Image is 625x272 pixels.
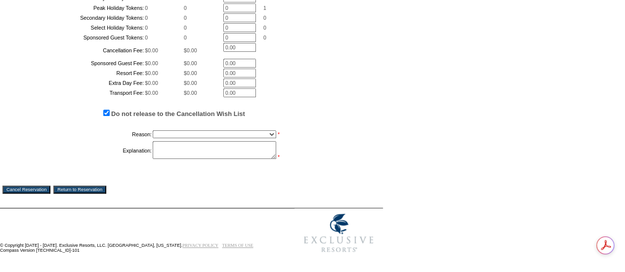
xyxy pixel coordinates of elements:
td: Peak Holiday Tokens: [28,3,144,12]
span: 0 [145,5,148,11]
input: Cancel Reservation [2,186,50,194]
input: Return to Reservation [53,186,106,194]
td: Resort Fee: [28,69,144,78]
td: Secondary Holiday Tokens: [28,13,144,22]
td: Extra Day Fee: [28,78,144,87]
span: $0.00 [184,60,197,66]
span: 0 [184,35,187,40]
td: Sponsored Guest Fee: [28,59,144,68]
td: Sponsored Guest Tokens: [28,33,144,42]
td: Reason: [28,128,152,140]
label: Do not release to the Cancellation Wish List [111,110,245,117]
span: $0.00 [184,90,197,96]
span: $0.00 [184,80,197,86]
span: 0 [263,25,266,31]
span: 0 [145,25,148,31]
span: 1 [263,5,266,11]
img: Exclusive Resorts [294,208,383,258]
span: $0.00 [145,80,158,86]
span: 0 [263,35,266,40]
span: 0 [184,25,187,31]
span: $0.00 [145,70,158,76]
a: TERMS OF USE [222,243,253,248]
span: 0 [145,35,148,40]
span: $0.00 [184,47,197,53]
span: $0.00 [145,47,158,53]
span: 0 [184,15,187,21]
span: 0 [263,15,266,21]
span: 0 [145,15,148,21]
span: 0 [184,5,187,11]
td: Select Holiday Tokens: [28,23,144,32]
span: $0.00 [184,70,197,76]
a: PRIVACY POLICY [182,243,218,248]
span: $0.00 [145,60,158,66]
span: $0.00 [145,90,158,96]
td: Cancellation Fee: [28,43,144,58]
td: Transport Fee: [28,88,144,97]
td: Explanation: [28,141,152,160]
